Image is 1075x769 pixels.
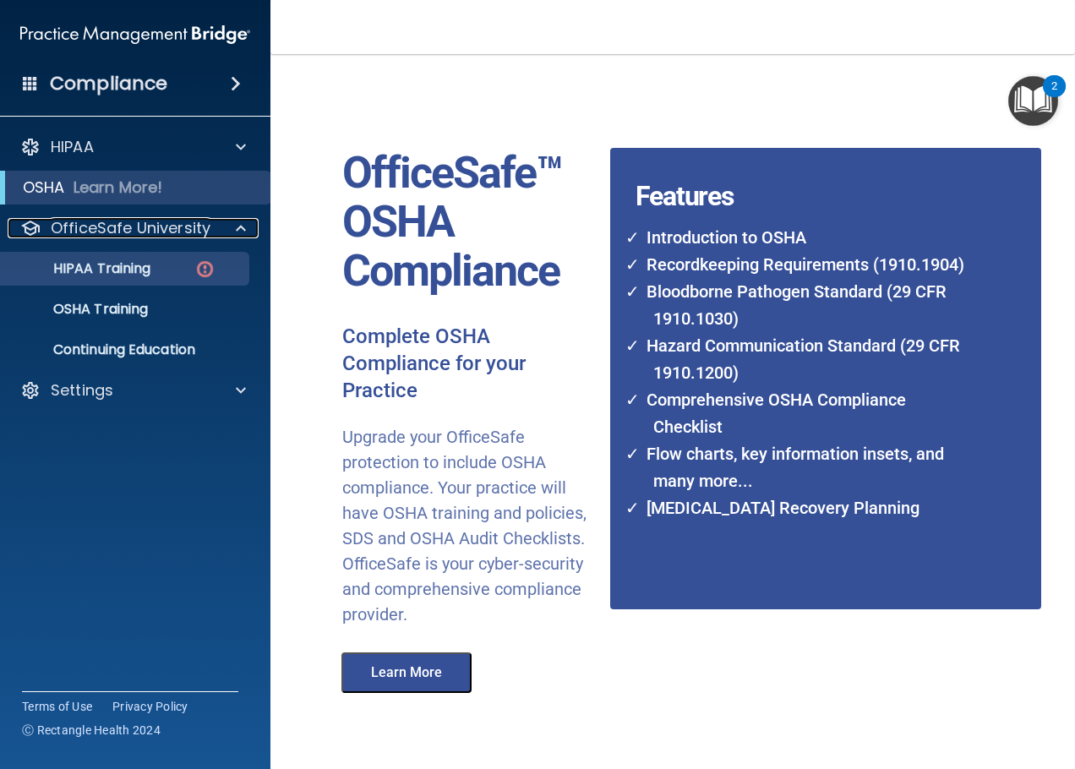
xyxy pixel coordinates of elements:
[20,218,246,238] a: OfficeSafe University
[1051,86,1057,108] div: 2
[341,652,472,693] button: Learn More
[342,149,598,297] p: OfficeSafe™ OSHA Compliance
[636,440,974,494] li: Flow charts, key information insets, and many more...
[11,260,150,277] p: HIPAA Training
[1008,76,1058,126] button: Open Resource Center, 2 new notifications
[20,380,246,401] a: Settings
[610,148,996,182] h4: Features
[11,341,242,358] p: Continuing Education
[636,386,974,440] li: Comprehensive OSHA Compliance Checklist
[11,301,148,318] p: OSHA Training
[636,251,974,278] li: Recordkeeping Requirements (1910.1904)
[22,698,92,715] a: Terms of Use
[194,259,216,280] img: danger-circle.6113f641.png
[342,324,598,405] p: Complete OSHA Compliance for your Practice
[50,72,167,95] h4: Compliance
[51,380,113,401] p: Settings
[636,332,974,386] li: Hazard Communication Standard (29 CFR 1910.1200)
[20,18,250,52] img: PMB logo
[342,424,598,627] p: Upgrade your OfficeSafe protection to include OSHA compliance. Your practice will have OSHA train...
[636,494,974,521] li: [MEDICAL_DATA] Recovery Planning
[22,722,161,739] span: Ⓒ Rectangle Health 2024
[112,698,188,715] a: Privacy Policy
[23,177,65,198] p: OSHA
[20,137,246,157] a: HIPAA
[330,667,488,679] a: Learn More
[74,177,163,198] p: Learn More!
[51,137,94,157] p: HIPAA
[636,278,974,332] li: Bloodborne Pathogen Standard (29 CFR 1910.1030)
[51,218,210,238] p: OfficeSafe University
[636,224,974,251] li: Introduction to OSHA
